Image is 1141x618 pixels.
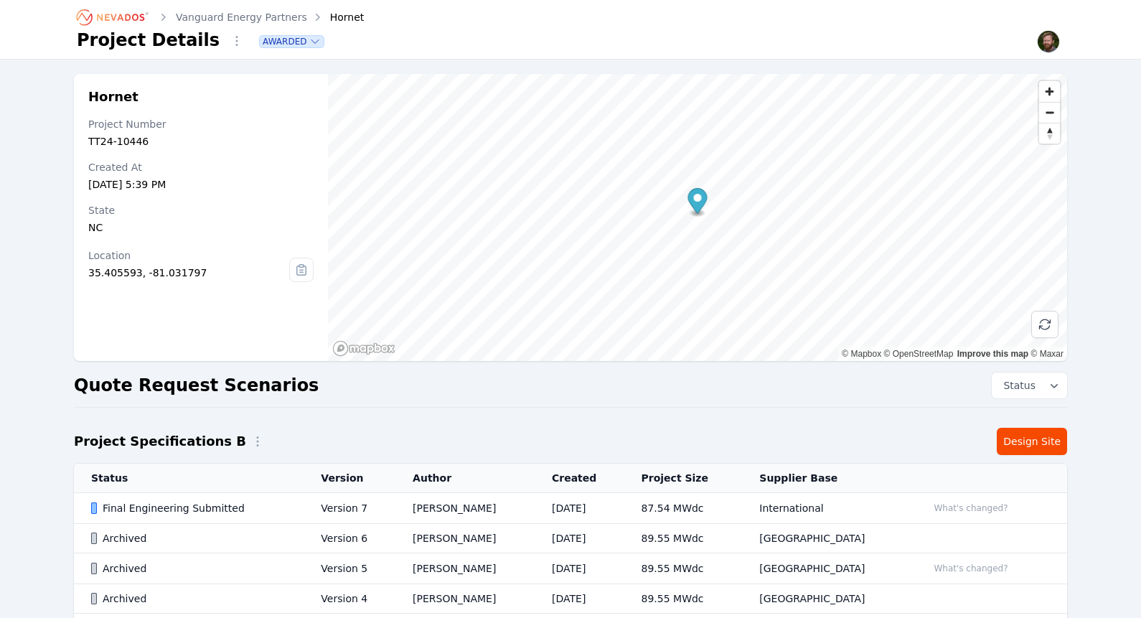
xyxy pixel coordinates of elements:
td: [GEOGRAPHIC_DATA] [742,524,910,553]
div: Project Number [88,117,314,131]
td: 89.55 MWdc [624,524,743,553]
button: Zoom out [1039,102,1060,123]
div: Archived [91,531,296,546]
button: Awarded [260,36,324,47]
a: OpenStreetMap [884,349,954,359]
a: Mapbox [842,349,881,359]
td: Version 7 [304,493,395,524]
th: Supplier Base [742,464,910,493]
canvas: Map [328,74,1067,361]
h2: Quote Request Scenarios [74,374,319,397]
div: 35.405593, -81.031797 [88,266,289,280]
div: Final Engineering Submitted [91,501,296,515]
td: [DATE] [535,553,624,584]
span: Status [997,378,1036,393]
h2: Hornet [88,88,314,106]
td: 87.54 MWdc [624,493,743,524]
td: [PERSON_NAME] [395,553,535,584]
a: Mapbox homepage [332,340,395,357]
tr: ArchivedVersion 5[PERSON_NAME][DATE]89.55 MWdc[GEOGRAPHIC_DATA]What's changed? [74,553,1067,584]
tr: ArchivedVersion 4[PERSON_NAME][DATE]89.55 MWdc[GEOGRAPHIC_DATA] [74,584,1067,614]
div: Archived [91,561,296,576]
button: Status [992,373,1067,398]
img: Sam Prest [1037,30,1060,53]
td: [DATE] [535,524,624,553]
div: TT24-10446 [88,134,314,149]
td: 89.55 MWdc [624,553,743,584]
div: Archived [91,591,296,606]
th: Version [304,464,395,493]
td: [GEOGRAPHIC_DATA] [742,584,910,614]
td: [DATE] [535,493,624,524]
td: International [742,493,910,524]
div: Location [88,248,289,263]
td: Version 6 [304,524,395,553]
tr: ArchivedVersion 6[PERSON_NAME][DATE]89.55 MWdc[GEOGRAPHIC_DATA] [74,524,1067,553]
div: NC [88,220,314,235]
td: [PERSON_NAME] [395,524,535,553]
div: Map marker [687,188,707,217]
h1: Project Details [77,29,220,52]
td: [PERSON_NAME] [395,584,535,614]
button: What's changed? [927,561,1014,576]
td: Version 4 [304,584,395,614]
button: What's changed? [927,500,1014,516]
th: Status [74,464,304,493]
a: Improve this map [957,349,1028,359]
tr: Final Engineering SubmittedVersion 7[PERSON_NAME][DATE]87.54 MWdcInternationalWhat's changed? [74,493,1067,524]
td: [DATE] [535,584,624,614]
div: [DATE] 5:39 PM [88,177,314,192]
div: Created At [88,160,314,174]
td: [GEOGRAPHIC_DATA] [742,553,910,584]
td: [PERSON_NAME] [395,493,535,524]
button: Reset bearing to north [1039,123,1060,144]
nav: Breadcrumb [77,6,364,29]
span: Zoom out [1039,103,1060,123]
td: 89.55 MWdc [624,584,743,614]
a: Vanguard Energy Partners [176,10,307,24]
th: Author [395,464,535,493]
a: Design Site [997,428,1067,455]
h2: Project Specifications B [74,431,246,451]
div: Hornet [310,10,365,24]
button: Zoom in [1039,81,1060,102]
div: State [88,203,314,217]
a: Maxar [1030,349,1063,359]
th: Project Size [624,464,743,493]
td: Version 5 [304,553,395,584]
th: Created [535,464,624,493]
